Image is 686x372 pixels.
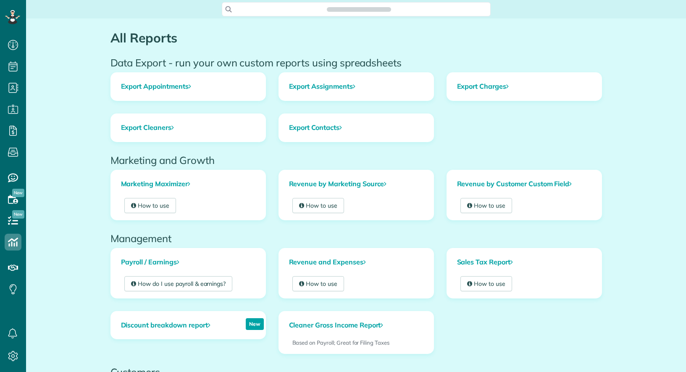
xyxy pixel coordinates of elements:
[124,198,176,213] a: How to use
[460,198,513,213] a: How to use
[460,276,513,291] a: How to use
[111,248,265,276] a: Payroll / Earnings
[292,198,344,213] a: How to use
[292,339,420,347] p: Based on Payroll; Great for Filing Taxes
[111,170,265,198] a: Marketing Maximizer
[447,248,602,276] a: Sales Tax Report
[111,73,265,100] a: Export Appointments
[335,5,383,13] span: Search ZenMaid…
[12,210,24,219] span: New
[110,31,602,45] h1: All Reports
[124,276,233,291] a: How do I use payroll & earnings?
[246,318,264,330] p: New
[292,276,344,291] a: How to use
[279,248,434,276] a: Revenue and Expenses
[111,114,265,142] a: Export Cleaners
[12,189,24,197] span: New
[110,233,602,244] h2: Management
[279,170,434,198] a: Revenue by Marketing Source
[111,311,221,339] a: Discount breakdown report
[447,73,602,100] a: Export Charges
[110,155,602,166] h2: Marketing and Growth
[279,311,394,339] a: Cleaner Gross Income Report
[447,170,602,198] a: Revenue by Customer Custom Field
[279,73,434,100] a: Export Assignments
[279,114,434,142] a: Export Contacts
[110,57,602,68] h2: Data Export - run your own custom reports using spreadsheets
